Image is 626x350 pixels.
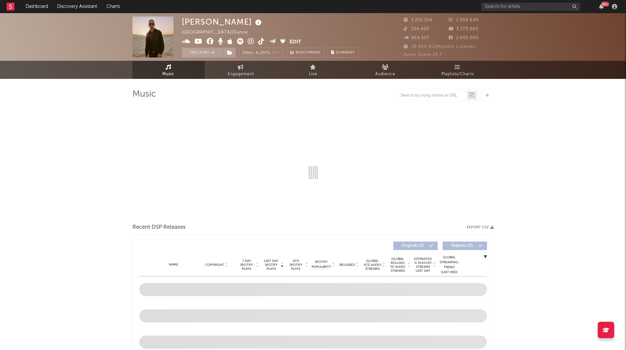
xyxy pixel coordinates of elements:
button: Tracking [182,48,223,58]
button: Export CSV [467,225,494,229]
input: Search by song name or URL [397,93,467,98]
span: 1.009.649 [449,18,479,22]
a: Live [277,61,349,79]
span: Last Day Spotify Plays [263,259,280,271]
span: ATD Spotify Plays [287,259,305,271]
span: Global ATD Audio Streams [363,259,382,271]
span: 1.600.000 [449,36,479,40]
a: Engagement [205,61,277,79]
span: Originals ( 0 ) [398,244,428,248]
div: Name [152,262,196,267]
a: Playlists/Charts [422,61,494,79]
span: Recent DSP Releases [132,223,186,231]
input: Search for artists [481,3,580,11]
span: Live [309,70,317,78]
span: Estimated % Playlist Streams Last Day [414,257,432,273]
span: 28.484.953 Monthly Listeners [404,45,476,49]
button: Originals(0) [393,242,438,250]
div: [GEOGRAPHIC_DATA] | Dance [182,29,255,36]
span: Jump Score: 34.7 [404,53,442,57]
button: 99+ [599,4,604,9]
span: Benchmark [296,49,321,57]
span: Released [339,263,355,267]
span: Copyright [205,263,224,267]
span: 7 Day Spotify Plays [238,259,255,271]
button: Summary [328,48,359,58]
span: Playlists/Charts [441,70,474,78]
a: Benchmark [287,48,324,58]
span: Engagement [228,70,254,78]
span: Spotify Popularity [312,260,331,269]
button: Features(0) [443,242,487,250]
button: Email AlertsOff [239,48,283,58]
span: 234.400 [404,27,429,31]
span: Features ( 0 ) [447,244,477,248]
span: 3.770.000 [449,27,478,31]
a: Audience [349,61,422,79]
em: Off [272,51,280,55]
span: 3.252.554 [404,18,432,22]
span: Music [162,70,174,78]
span: Audience [375,70,395,78]
button: Edit [290,38,301,46]
span: Global Rolling 7D Audio Streams [389,257,407,273]
div: 99 + [601,2,609,7]
span: Summary [336,51,355,55]
span: 464.527 [404,36,429,40]
a: Music [132,61,205,79]
div: [PERSON_NAME] [182,16,263,27]
div: Global Streaming Trend (Last 60D) [439,255,459,275]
